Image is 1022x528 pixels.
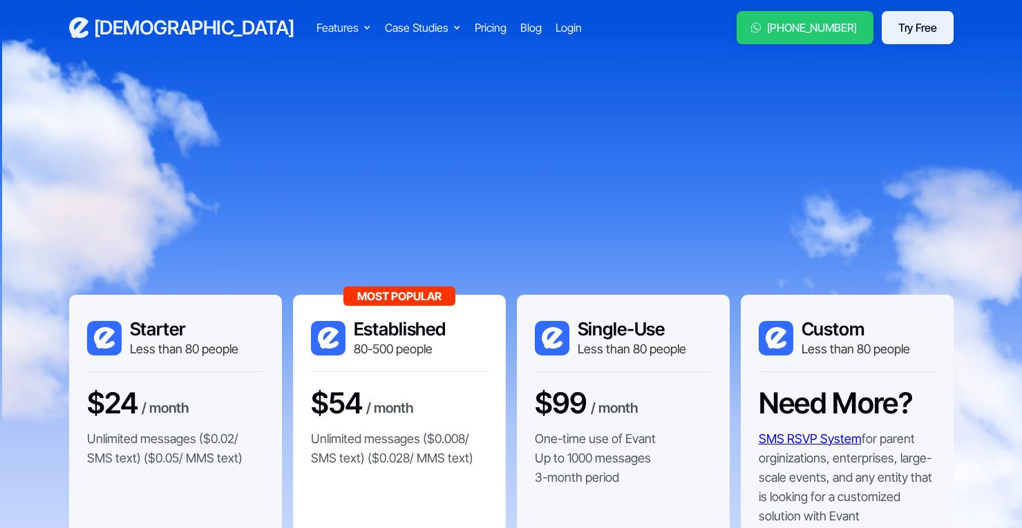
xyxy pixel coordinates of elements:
[535,429,656,487] p: One-time use of Evant Up to 1000 messages 3-month period
[94,16,294,40] h3: [DEMOGRAPHIC_DATA]
[130,318,238,340] h3: Starter
[759,386,913,420] h3: Need More?
[556,19,582,36] a: Login
[385,19,461,36] div: Case Studies
[69,16,294,40] a: home
[802,340,910,358] div: Less than 80 people
[737,11,874,44] a: [PHONE_NUMBER]
[316,19,359,36] div: Features
[87,386,138,420] h3: $24
[366,398,414,421] div: / month
[767,19,858,36] div: [PHONE_NUMBER]
[578,340,686,358] div: Less than 80 people
[520,19,542,36] a: Blog
[311,386,363,420] h3: $54
[354,340,446,358] div: 80-500 people
[759,431,862,446] a: SMS RSVP System
[578,318,686,340] h3: Single-Use
[535,386,587,420] h3: $99
[343,286,455,306] div: Most Popular
[87,429,264,468] p: Unlimited messages ($0.02/ SMS text) ($0.05/ MMS text)
[316,19,371,36] div: Features
[142,398,189,421] div: / month
[802,318,910,340] h3: Custom
[130,340,238,358] div: Less than 80 people
[354,318,446,340] h3: Established
[311,429,488,468] p: Unlimited messages ($0.008/ SMS text) ($0.028/ MMS text)
[882,11,953,44] a: Try Free
[759,429,936,526] p: for parent orginizations, enterprises, large-scale events, and any entity that is looking for a c...
[591,398,638,421] div: / month
[385,19,448,36] div: Case Studies
[475,19,507,36] a: Pricing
